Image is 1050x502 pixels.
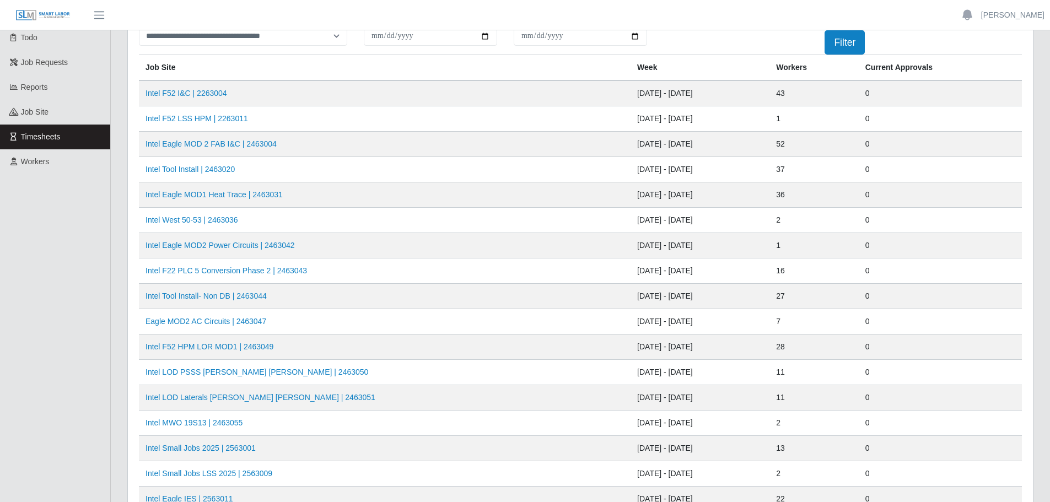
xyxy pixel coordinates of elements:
td: 2 [769,411,858,436]
td: 37 [769,157,858,182]
td: 0 [859,436,1022,461]
td: [DATE] - [DATE] [631,461,769,487]
td: 11 [769,360,858,385]
td: 1 [769,106,858,132]
a: Eagle MOD2 AC Circuits | 2463047 [146,317,266,326]
a: Intel F52 LSS HPM | 2263011 [146,114,248,123]
td: 43 [769,80,858,106]
span: Reports [21,83,48,91]
td: 0 [859,233,1022,258]
a: Intel Small Jobs LSS 2025 | 2563009 [146,469,272,478]
td: 0 [859,461,1022,487]
td: [DATE] - [DATE] [631,284,769,309]
a: Intel MWO 19S13 | 2463055 [146,418,243,427]
td: 0 [859,309,1022,334]
th: job site [139,55,631,81]
button: Filter [825,30,865,55]
td: [DATE] - [DATE] [631,360,769,385]
th: Workers [769,55,858,81]
td: [DATE] - [DATE] [631,106,769,132]
a: Intel LOD PSSS [PERSON_NAME] [PERSON_NAME] | 2463050 [146,368,368,376]
a: Intel F52 I&C | 2263004 [146,89,227,98]
td: 0 [859,132,1022,157]
th: Current Approvals [859,55,1022,81]
td: [DATE] - [DATE] [631,132,769,157]
span: Todo [21,33,37,42]
td: 0 [859,258,1022,284]
a: Intel Tool Install | 2463020 [146,165,235,174]
td: [DATE] - [DATE] [631,334,769,360]
td: 0 [859,385,1022,411]
a: Intel West 50-53 | 2463036 [146,215,238,224]
td: 0 [859,80,1022,106]
span: Job Requests [21,58,68,67]
td: [DATE] - [DATE] [631,411,769,436]
a: [PERSON_NAME] [981,9,1044,21]
td: 0 [859,334,1022,360]
td: 2 [769,208,858,233]
td: 7 [769,309,858,334]
span: Workers [21,157,50,166]
td: 2 [769,461,858,487]
td: 16 [769,258,858,284]
td: 28 [769,334,858,360]
td: [DATE] - [DATE] [631,436,769,461]
td: 0 [859,157,1022,182]
td: 1 [769,233,858,258]
td: 11 [769,385,858,411]
td: [DATE] - [DATE] [631,157,769,182]
td: 0 [859,182,1022,208]
a: Intel F52 HPM LOR MOD1 | 2463049 [146,342,273,351]
td: 13 [769,436,858,461]
td: 0 [859,411,1022,436]
td: 0 [859,360,1022,385]
td: [DATE] - [DATE] [631,385,769,411]
td: [DATE] - [DATE] [631,309,769,334]
a: Intel Tool Install- Non DB | 2463044 [146,292,267,300]
td: [DATE] - [DATE] [631,208,769,233]
td: [DATE] - [DATE] [631,258,769,284]
a: Intel Eagle MOD1 Heat Trace | 2463031 [146,190,283,199]
td: 27 [769,284,858,309]
td: 36 [769,182,858,208]
img: SLM Logo [15,9,71,21]
th: Week [631,55,769,81]
td: 0 [859,208,1022,233]
a: Intel Eagle MOD 2 FAB I&C | 2463004 [146,139,277,148]
td: [DATE] - [DATE] [631,233,769,258]
td: 0 [859,284,1022,309]
a: Intel F22 PLC 5 Conversion Phase 2 | 2463043 [146,266,307,275]
a: Intel Eagle MOD2 Power Circuits | 2463042 [146,241,295,250]
a: Intel LOD Laterals [PERSON_NAME] [PERSON_NAME] | 2463051 [146,393,375,402]
td: [DATE] - [DATE] [631,182,769,208]
td: 0 [859,106,1022,132]
td: [DATE] - [DATE] [631,80,769,106]
td: 52 [769,132,858,157]
a: Intel Small Jobs 2025 | 2563001 [146,444,256,452]
span: Timesheets [21,132,61,141]
span: job site [21,107,49,116]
